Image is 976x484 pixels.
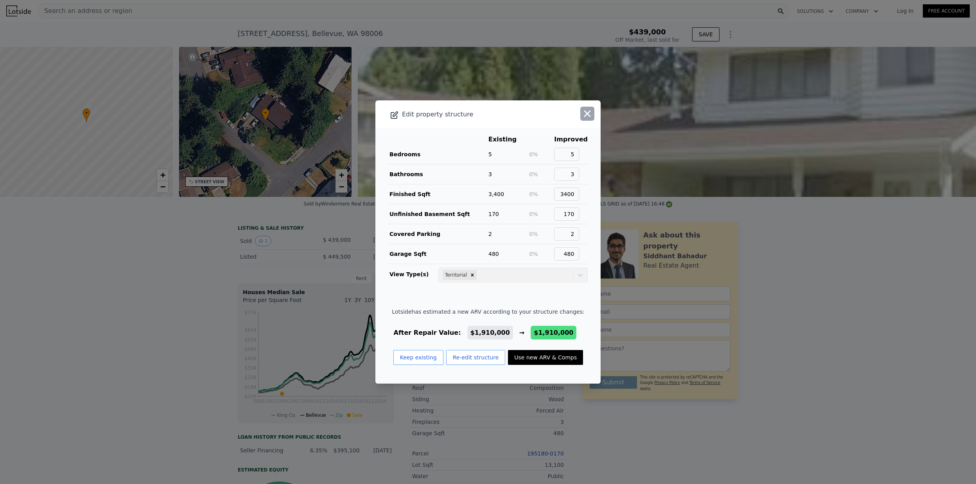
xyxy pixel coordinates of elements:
span: $1,910,000 [470,329,510,336]
span: 0% [529,231,538,237]
span: 3 [488,171,492,177]
td: View Type(s) [388,264,438,283]
button: Re-edit structure [446,350,506,365]
span: $1,910,000 [534,329,573,336]
td: Unfinished Basement Sqft [388,204,488,224]
button: Keep existing [393,350,443,365]
th: Existing [488,134,529,145]
td: Bedrooms [388,145,488,164]
td: Covered Parking [388,224,488,244]
th: Improved [554,134,588,145]
button: Use new ARV & Comps [508,350,583,365]
span: 0% [529,251,538,257]
span: 0% [529,211,538,217]
td: Finished Sqft [388,184,488,204]
span: 0% [529,191,538,197]
span: 170 [488,211,499,217]
span: 480 [488,251,499,257]
td: Bathrooms [388,164,488,184]
span: 0% [529,151,538,157]
span: 2 [488,231,492,237]
td: Garage Sqft [388,244,488,264]
div: After Repair Value: → [392,328,584,338]
span: Lotside has estimated a new ARV according to your structure changes: [392,308,584,316]
span: 0% [529,171,538,177]
span: 3,400 [488,191,504,197]
div: Edit property structure [375,109,556,120]
span: 5 [488,151,492,157]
